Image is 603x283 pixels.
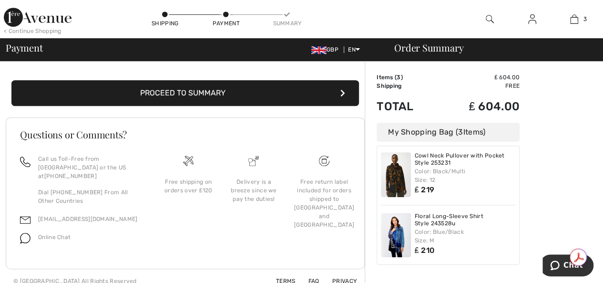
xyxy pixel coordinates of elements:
[212,19,240,28] div: Payment
[6,43,42,52] span: Payment
[38,188,144,205] p: Dial [PHONE_NUMBER] From All Other Countries
[11,80,359,106] button: Proceed to Summary
[311,46,342,53] span: GBP
[381,152,411,197] img: Cowl Neck Pullover with Pocket Style 253231
[20,130,350,139] h3: Questions or Comments?
[415,185,434,194] span: ₤ 219
[311,46,327,54] img: UK Pound
[415,167,516,184] div: Color: Black/Multi Size: 12
[415,152,516,167] a: Cowl Neck Pullover with Pocket Style 253231
[183,156,194,166] img: Free shipping on orders over &#8356;120
[437,82,520,90] td: Free
[486,13,494,25] img: search the website
[4,8,72,27] img: 1ère Avenue
[415,213,516,228] a: Floral Long-Sleeve Shirt Style 243528u
[528,13,536,25] img: My Info
[348,46,360,53] span: EN
[383,43,597,52] div: Order Summary
[164,178,214,195] div: Free shipping on orders over ₤120
[570,13,578,25] img: My Bag
[377,73,437,82] td: Items ( )
[381,213,411,258] img: Floral Long-Sleeve Shirt Style 243528u
[415,228,516,245] div: Color: Blue/Black Size: M
[20,157,31,167] img: call
[20,215,31,225] img: email
[377,90,437,123] td: Total
[437,73,520,82] td: ₤ 604.00
[20,233,31,243] img: chat
[229,178,279,203] div: Delivery is a breeze since we pay the duties!
[38,216,137,222] a: [EMAIL_ADDRESS][DOMAIN_NAME]
[248,156,259,166] img: Delivery is a breeze since we pay the duties!
[583,15,586,23] span: 3
[294,178,354,229] div: Free return label included for orders shipped to [GEOGRAPHIC_DATA] and [GEOGRAPHIC_DATA]
[151,19,179,28] div: Shipping
[319,156,329,166] img: Free shipping on orders over &#8356;120
[38,234,71,241] span: Online Chat
[521,13,544,25] a: Sign In
[377,123,520,142] div: My Shopping Bag ( Items)
[553,13,595,25] a: 3
[437,90,520,123] td: ₤ 604.00
[415,246,435,255] span: ₤ 210
[397,74,400,81] span: 3
[44,173,97,179] a: [PHONE_NUMBER]
[38,155,144,180] p: Call us Toll-Free from [GEOGRAPHIC_DATA] or the US at
[458,127,463,136] span: 3
[273,19,301,28] div: Summary
[377,82,437,90] td: Shipping
[4,27,61,35] div: < Continue Shopping
[542,254,593,278] iframe: Opens a widget where you can chat to one of our agents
